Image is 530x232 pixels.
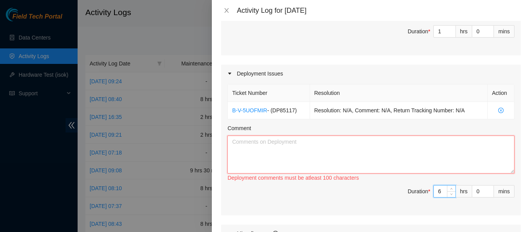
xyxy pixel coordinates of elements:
[494,25,514,38] div: mins
[494,185,514,198] div: mins
[223,7,230,14] span: close
[221,65,521,82] div: Deployment Issues
[227,124,251,132] label: Comment
[221,7,232,14] button: Close
[492,108,510,113] span: close-circle
[456,185,472,198] div: hrs
[227,136,514,174] textarea: Comment
[447,186,456,191] span: Increase Value
[408,187,430,196] div: Duration
[447,191,456,197] span: Decrease Value
[488,84,514,102] th: Action
[408,27,430,36] div: Duration
[237,6,521,15] div: Activity Log for [DATE]
[449,186,454,191] span: up
[310,84,488,102] th: Resolution
[456,25,472,38] div: hrs
[227,174,514,182] div: Deployment comments must be atleast 100 characters
[232,107,267,113] a: B-V-5UOFMIR
[227,71,232,76] span: caret-right
[310,102,488,119] td: Resolution: N/A, Comment: N/A, Return Tracking Number: N/A
[228,84,310,102] th: Ticket Number
[267,107,297,113] span: - ( DP85117 )
[449,192,454,197] span: down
